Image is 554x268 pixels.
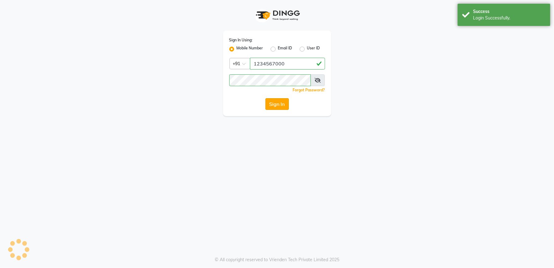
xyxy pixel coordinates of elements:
label: Email ID [278,45,292,53]
label: User ID [307,45,320,53]
img: logo1.svg [252,6,302,24]
div: Success [473,8,546,15]
input: Username [229,74,311,86]
label: Mobile Number [237,45,263,53]
button: Sign In [265,98,289,110]
div: Login Successfully. [473,15,546,21]
label: Sign In Using: [229,37,253,43]
a: Forgot Password? [293,88,325,92]
input: Username [250,58,325,69]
